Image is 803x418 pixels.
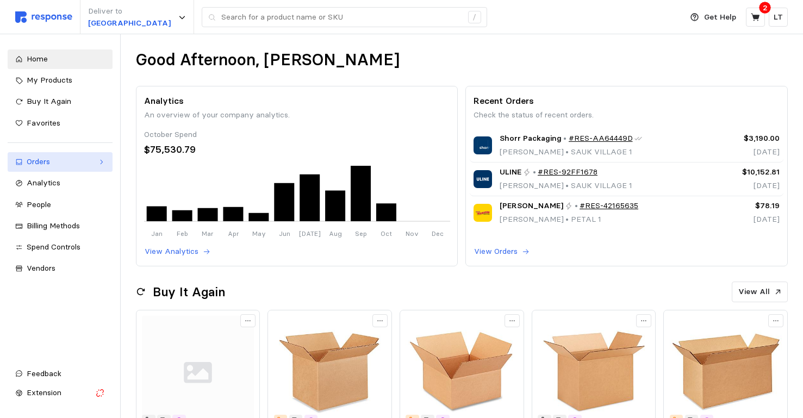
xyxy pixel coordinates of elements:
[136,49,400,71] h1: Good Afternoon, [PERSON_NAME]
[474,245,530,258] button: View Orders
[580,200,638,212] a: #RES-42165635
[27,75,72,85] span: My Products
[738,286,770,298] p: View All
[176,229,188,238] tspan: Feb
[500,133,562,145] span: Shorr Packaging
[474,109,780,121] p: Check the status of recent orders.
[27,263,55,273] span: Vendors
[27,221,80,230] span: Billing Methods
[533,166,536,178] p: •
[221,8,462,27] input: Search for a product name or SKU
[709,133,780,145] p: $3,190.00
[88,17,171,29] p: [GEOGRAPHIC_DATA]
[704,11,736,23] p: Get Help
[227,229,239,238] tspan: Apr
[564,214,571,224] span: •
[500,166,521,178] span: ULINE
[500,180,632,192] p: [PERSON_NAME] SAUK VILLAGE 1
[381,229,392,238] tspan: Oct
[709,214,780,226] p: [DATE]
[8,216,113,236] a: Billing Methods
[8,92,113,111] a: Buy It Again
[474,246,518,258] p: View Orders
[763,2,768,14] p: 2
[88,5,171,17] p: Deliver to
[431,229,443,238] tspan: Dec
[8,114,113,133] a: Favorites
[145,246,198,258] p: View Analytics
[328,229,341,238] tspan: Aug
[564,180,571,190] span: •
[474,136,491,154] img: Shorr Packaging
[27,96,71,106] span: Buy It Again
[8,238,113,257] a: Spend Controls
[144,109,450,121] p: An overview of your company analytics.
[144,94,450,108] p: Analytics
[252,229,265,238] tspan: May
[474,94,780,108] p: Recent Orders
[8,383,113,403] button: Extension
[500,200,563,212] span: [PERSON_NAME]
[468,11,481,24] div: /
[709,146,780,158] p: [DATE]
[8,152,113,172] a: Orders
[27,54,48,64] span: Home
[15,11,72,23] img: svg%3e
[684,7,743,28] button: Get Help
[8,195,113,215] a: People
[474,170,491,188] img: ULINE
[27,369,61,378] span: Feedback
[153,284,225,301] h2: Buy It Again
[405,229,418,238] tspan: Nov
[8,173,113,193] a: Analytics
[27,118,60,128] span: Favorites
[564,147,571,157] span: •
[8,364,113,384] button: Feedback
[709,166,780,178] p: $10,152.81
[774,11,783,23] p: LT
[144,142,450,157] div: $75,530.79
[8,71,113,90] a: My Products
[8,259,113,278] a: Vendors
[278,229,290,238] tspan: Jun
[538,166,597,178] a: #RES-92FF1678
[202,229,214,238] tspan: Mar
[732,282,788,302] button: View All
[144,129,450,141] div: October Spend
[709,200,780,212] p: $78.19
[27,156,94,168] div: Orders
[27,178,60,188] span: Analytics
[709,180,780,192] p: [DATE]
[27,242,80,252] span: Spend Controls
[563,133,567,145] p: •
[500,146,643,158] p: [PERSON_NAME] SAUK VILLAGE 1
[575,200,578,212] p: •
[8,49,113,69] a: Home
[500,214,639,226] p: [PERSON_NAME] PETAL 1
[569,133,633,145] a: #RES-AA64449D
[769,8,788,27] button: LT
[299,229,321,238] tspan: [DATE]
[354,229,366,238] tspan: Sep
[27,199,51,209] span: People
[474,204,491,222] img: W.B. Mason
[144,245,211,258] button: View Analytics
[27,388,61,397] span: Extension
[151,229,163,238] tspan: Jan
